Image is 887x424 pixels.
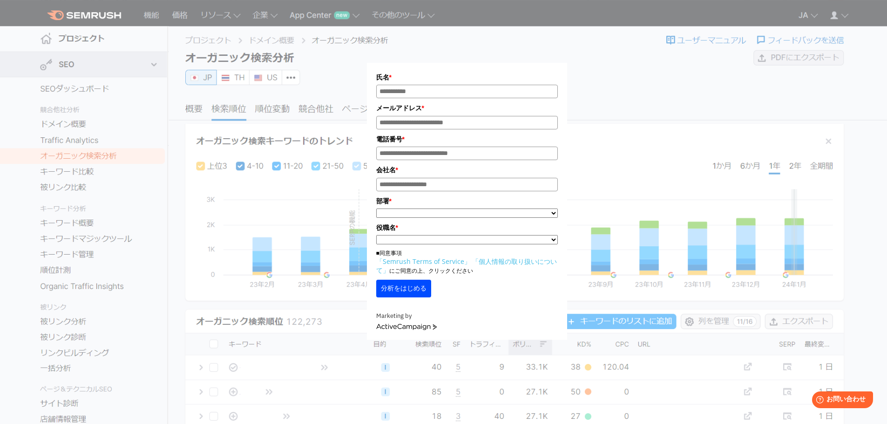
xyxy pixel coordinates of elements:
[376,72,558,82] label: 氏名
[376,134,558,144] label: 電話番号
[804,388,877,414] iframe: Help widget launcher
[376,196,558,206] label: 部署
[376,103,558,113] label: メールアドレス
[376,257,557,275] a: 「個人情報の取り扱いについて」
[376,222,558,233] label: 役職名
[376,280,431,297] button: 分析をはじめる
[376,257,471,266] a: 「Semrush Terms of Service」
[376,165,558,175] label: 会社名
[376,311,558,321] div: Marketing by
[376,249,558,275] p: ■同意事項 にご同意の上、クリックください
